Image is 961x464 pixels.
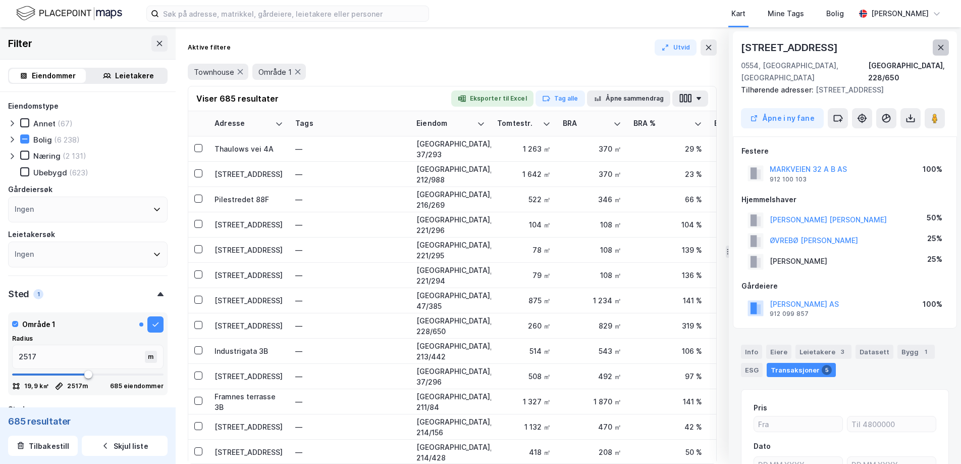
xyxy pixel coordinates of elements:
div: Dato [754,440,771,452]
div: 141 % [633,295,702,306]
div: Datasett [856,345,893,359]
div: [GEOGRAPHIC_DATA], 221/294 [416,265,485,286]
div: Eiendommer [32,70,76,82]
div: 912 100 103 [770,175,807,183]
div: Mine Tags [768,8,804,20]
div: 1 132 ㎡ [497,422,551,432]
div: — [295,242,404,258]
div: 180 ㎡ [714,320,773,331]
div: [GEOGRAPHIC_DATA], 212/988 [416,164,485,185]
div: [GEOGRAPHIC_DATA], 216/269 [416,189,485,210]
div: Radius [12,335,164,343]
div: 418 ㎡ [497,447,551,457]
div: 108 ㎡ [563,219,621,230]
div: 199 ㎡ [714,447,773,457]
div: 508 ㎡ [497,371,551,382]
div: [GEOGRAPHIC_DATA], 37/296 [416,366,485,387]
button: Eksporter til Excel [451,90,533,107]
div: Annet [33,119,56,128]
div: 543 ㎡ [563,346,621,356]
div: Aktive filtere [188,43,231,52]
div: 685 eiendommer [110,382,164,390]
div: 536 ㎡ [714,396,773,407]
div: 5 [822,365,832,375]
div: Ingen [15,203,34,215]
div: 118 ㎡ [714,194,773,205]
div: 522 ㎡ [497,194,551,205]
div: — [295,166,404,182]
div: — [295,217,404,233]
div: 50% [927,212,942,224]
div: Kontrollprogram for chat [911,415,961,464]
span: Tilhørende adresser: [741,85,816,94]
div: Ubebygd [33,168,67,177]
div: [STREET_ADDRESS] [215,245,283,255]
div: Tomtestr. [497,119,539,128]
button: Åpne sammendrag [587,90,671,107]
div: — [295,192,404,208]
span: Område 1 [258,67,292,77]
div: 104 ㎡ [497,219,551,230]
div: [STREET_ADDRESS] [741,84,941,96]
div: Tags [295,119,404,128]
div: (2 131) [63,151,86,161]
div: — [295,368,404,385]
div: 188 ㎡ [714,346,773,356]
div: [STREET_ADDRESS] [215,219,283,230]
div: Ingen [15,248,34,260]
div: 141 % [633,396,702,407]
div: [GEOGRAPHIC_DATA], 228/650 [416,315,485,337]
div: 493 ㎡ [714,295,773,306]
div: — [295,267,404,284]
div: [GEOGRAPHIC_DATA], 228/650 [868,60,949,84]
div: [STREET_ADDRESS] [215,447,283,457]
div: Hjemmelshaver [741,194,948,206]
div: 370 ㎡ [563,144,621,154]
div: 25% [927,233,942,245]
div: 25% [927,253,942,265]
div: 19,9 k㎡ [24,382,49,390]
input: Søk på adresse, matrikkel, gårdeiere, leietakere eller personer [159,6,429,21]
div: [GEOGRAPHIC_DATA], 214/156 [416,416,485,438]
div: Festere [741,145,948,157]
div: [PERSON_NAME] [770,255,827,267]
div: Eiendom [416,119,473,128]
iframe: Chat Widget [911,415,961,464]
div: — [295,293,404,309]
div: [GEOGRAPHIC_DATA], 214/428 [416,442,485,463]
div: Thaulows vei 4A [215,144,283,154]
div: ESG [741,363,763,377]
div: [STREET_ADDRESS] [215,371,283,382]
div: Gårdeiere [741,280,948,292]
div: 470 ㎡ [563,422,621,432]
input: m [13,345,147,368]
div: 346 ㎡ [563,194,621,205]
div: 514 ㎡ [497,346,551,356]
div: 875 ㎡ [497,295,551,306]
div: 912 099 857 [770,310,809,318]
div: 319 % [633,320,702,331]
div: — [295,343,404,359]
div: 308 ㎡ [714,169,773,179]
div: Bolig [33,135,52,145]
div: 208 ㎡ [563,447,621,457]
div: 1 327 ㎡ [497,396,551,407]
div: [GEOGRAPHIC_DATA], 221/295 [416,240,485,261]
div: Leietakere [795,345,851,359]
div: 1 ㎡ [714,270,773,281]
div: 207 ㎡ [714,144,773,154]
div: [STREET_ADDRESS] [215,422,283,432]
div: 1 870 ㎡ [563,396,621,407]
div: 78 ㎡ [497,245,551,255]
div: [STREET_ADDRESS] [215,295,283,306]
div: [STREET_ADDRESS] [215,169,283,179]
div: Transaksjoner [767,363,836,377]
div: 1 ㎡ [714,245,773,255]
div: 3 [837,347,847,357]
div: 190 ㎡ [714,371,773,382]
div: — [295,444,404,460]
div: Leietakere [115,70,154,82]
div: Filter [8,35,32,52]
div: Industrigata 3B [215,346,283,356]
div: Info [741,345,762,359]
